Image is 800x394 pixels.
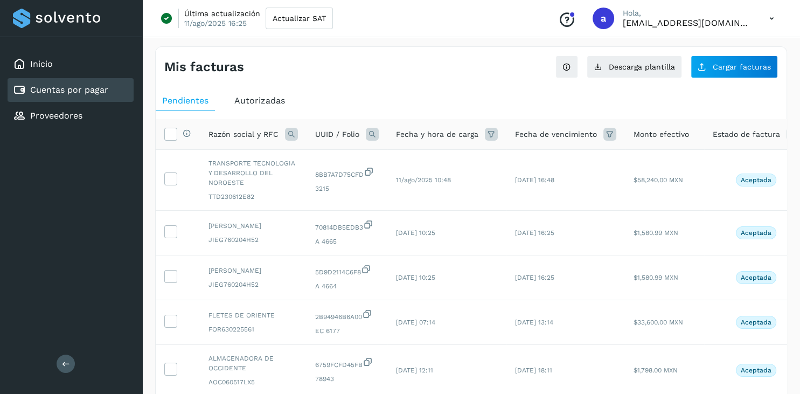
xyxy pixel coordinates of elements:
[741,367,771,374] p: Aceptada
[515,229,554,237] span: [DATE] 16:25
[587,56,682,78] button: Descarga plantilla
[515,367,552,374] span: [DATE] 18:11
[515,176,554,184] span: [DATE] 16:48
[741,176,771,184] p: Aceptada
[266,8,333,29] button: Actualizar SAT
[634,229,678,237] span: $1,580.99 MXN
[184,18,247,28] p: 11/ago/2025 16:25
[315,129,359,140] span: UUID / Folio
[273,15,326,22] span: Actualizar SAT
[315,184,379,193] span: 3215
[208,280,298,289] span: JIEG760204H52
[30,110,82,121] a: Proveedores
[8,52,134,76] div: Inicio
[208,129,279,140] span: Razón social y RFC
[741,274,771,281] p: Aceptada
[208,192,298,202] span: TTD230612E82
[162,95,208,106] span: Pendientes
[315,374,379,384] span: 78943
[741,319,771,326] p: Aceptada
[691,56,778,78] button: Cargar facturas
[634,176,683,184] span: $58,240.00 MXN
[713,129,780,140] span: Estado de factura
[208,235,298,245] span: JIEG760204H52
[8,78,134,102] div: Cuentas por pagar
[396,367,433,374] span: [DATE] 12:11
[396,229,435,237] span: [DATE] 10:25
[741,229,771,237] p: Aceptada
[515,319,553,326] span: [DATE] 13:14
[208,158,298,188] span: TRANSPORTE TECNOLOGIA Y DESARROLLO DEL NOROESTE
[208,377,298,387] span: AOC060517LX5
[30,59,53,69] a: Inicio
[315,167,379,179] span: 8BB7A7D75CFD
[634,367,678,374] span: $1,798.00 MXN
[623,18,752,28] p: administracion@supplinkplan.com
[315,309,379,322] span: 2B94946B6A00
[208,310,298,320] span: FLETES DE ORIENTE
[315,326,379,336] span: EC 6177
[396,176,451,184] span: 11/ago/2025 10:48
[623,9,752,18] p: Hola,
[315,237,379,246] span: A 4665
[208,354,298,373] span: ALMACENADORA DE OCCIDENTE
[396,274,435,281] span: [DATE] 10:25
[208,221,298,231] span: [PERSON_NAME]
[634,319,683,326] span: $33,600.00 MXN
[208,266,298,275] span: [PERSON_NAME]
[315,357,379,370] span: 6759FCFD45FB
[515,274,554,281] span: [DATE] 16:25
[315,264,379,277] span: 5D9D2114C6F8
[164,59,244,75] h4: Mis facturas
[30,85,108,95] a: Cuentas por pagar
[609,63,675,71] span: Descarga plantilla
[208,324,298,334] span: FOR630225561
[396,129,478,140] span: Fecha y hora de carga
[184,9,260,18] p: Última actualización
[396,319,435,326] span: [DATE] 07:14
[634,274,678,281] span: $1,580.99 MXN
[634,129,689,140] span: Monto efectivo
[8,104,134,128] div: Proveedores
[713,63,771,71] span: Cargar facturas
[315,219,379,232] span: 70814DB5EDB3
[315,281,379,291] span: A 4664
[234,95,285,106] span: Autorizadas
[515,129,597,140] span: Fecha de vencimiento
